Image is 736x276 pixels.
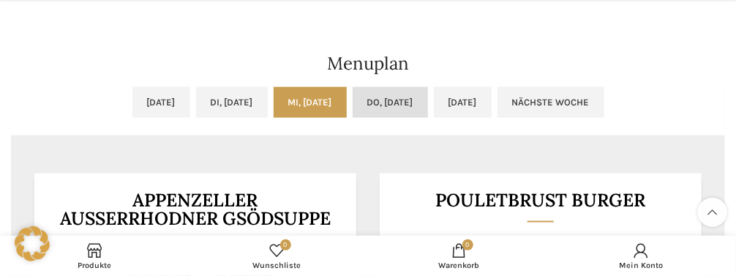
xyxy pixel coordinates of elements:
span: 0 [280,239,291,250]
a: Nächste Woche [497,87,604,118]
a: Scroll to top button [698,198,727,227]
a: Di, [DATE] [196,87,268,118]
h3: Appenzeller Ausserrhodner Gsödsuppe [53,191,339,227]
span: Mein Konto [557,261,725,270]
a: [DATE] [132,87,190,118]
p: im Hamburger Brötli, mit Salat, Tomate und Essiggurke [398,234,684,263]
span: Wunschliste [193,261,361,270]
div: My cart [368,239,550,272]
a: Mi, [DATE] [274,87,347,118]
a: Do, [DATE] [353,87,428,118]
span: Produkte [11,261,179,270]
h2: Menuplan [11,55,725,72]
a: [DATE] [434,87,492,118]
a: Produkte [4,239,186,272]
span: Warenkorb [375,261,543,270]
h3: Pouletbrust Burger [398,191,684,209]
span: 0 [462,239,473,250]
a: 0 Warenkorb [368,239,550,272]
a: 0 Wunschliste [186,239,368,272]
div: Meine Wunschliste [186,239,368,272]
a: Mein Konto [550,239,732,272]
